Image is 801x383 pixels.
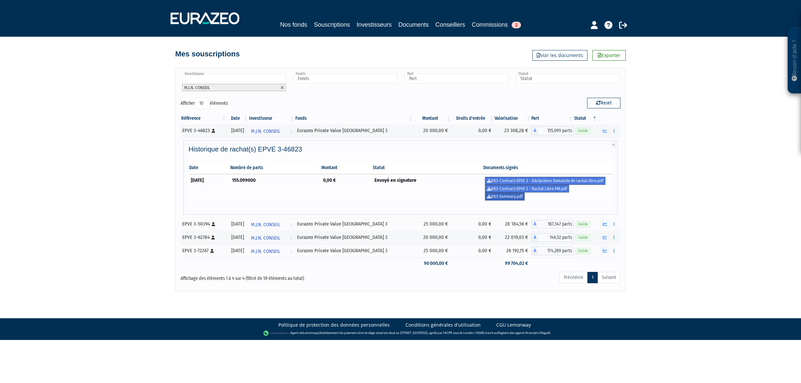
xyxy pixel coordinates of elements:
[413,231,451,244] td: 20 000,00 €
[175,50,240,58] h4: Mes souscriptions
[230,162,320,174] th: Nombre de parts
[290,232,292,244] i: Voir l'investisseur
[413,113,451,124] th: Montant: activer pour trier la colonne par ordre croissant
[290,125,292,137] i: Voir l'investisseur
[485,185,569,193] a: 883-Contract-EPVE 3 - Rachat Libre PM.pdf
[184,85,210,90] span: M.J.N. CONSEIL
[297,247,411,254] div: Eurazeo Private Value [GEOGRAPHIC_DATA] 3
[372,162,483,174] th: Statut
[576,248,590,254] span: Valide
[227,113,249,124] th: Date: activer pour trier la colonne par ordre croissant
[195,98,210,109] select: Afficheréléments
[472,20,521,29] a: Commissions2
[538,220,573,229] span: 187,547 parts
[451,113,495,124] th: Droits d'entrée: activer pour trier la colonne par ordre croissant
[212,129,215,133] i: [Français] Personne physique
[791,30,798,90] p: Besoin d'aide ?
[182,221,225,228] div: EPVE 3-50394
[181,271,358,282] div: Affichage des éléments 1 à 4 sur 4 (filtré de 59 éléments au total)
[290,245,292,258] i: Voir l'investisseur
[229,247,246,254] div: [DATE]
[182,247,225,254] div: EPVE 3-72267
[531,233,573,242] div: A - Eurazeo Private Value Europe 3
[451,218,495,231] td: 0,00 €
[413,258,451,269] td: 90 000,00 €
[248,113,295,124] th: Investisseur: activer pour trier la colonne par ordre croissant
[485,177,605,185] a: 883-Contract-EPVE 3 - Déclaration Demande de rachat libre.pdf
[576,221,590,228] span: Valide
[538,247,573,255] span: 174,289 parts
[181,98,228,109] label: Afficher éléments
[171,12,239,24] img: 1732889491-logotype_eurazeo_blanc_rvb.png
[372,174,483,203] td: Envoyé en signature
[531,126,573,135] div: A - Eurazeo Private Value Europe 3
[576,128,590,134] span: Valide
[297,221,411,228] div: Eurazeo Private Value [GEOGRAPHIC_DATA] 3
[531,126,538,135] span: A
[496,322,531,328] a: CGU Lemonway
[356,20,391,29] a: Investisseurs
[413,124,451,137] td: 20 000,00 €
[531,247,573,255] div: A - Eurazeo Private Value Europe 3
[576,235,590,241] span: Valide
[406,322,481,328] a: Conditions générales d'utilisation
[436,20,465,29] a: Conseillers
[263,330,289,337] img: logo-lemonway.png
[251,125,280,137] span: M.J.N. CONSEIL
[248,231,295,244] a: M.J.N. CONSEIL
[229,234,246,241] div: [DATE]
[251,219,280,231] span: M.J.N. CONSEIL
[248,244,295,258] a: M.J.N. CONSEIL
[230,174,320,203] td: 155.099000
[321,174,372,203] td: 0,00 €
[398,20,429,29] a: Documents
[413,244,451,258] td: 25 000,00 €
[498,331,550,335] a: Registre des agents financiers (Regafi)
[229,127,246,134] div: [DATE]
[573,113,597,124] th: Statut : activer pour trier la colonne par ordre d&eacute;croissant
[182,127,225,134] div: EPVE 3-46823
[538,126,573,135] span: 155,099 parts
[189,174,230,203] td: [DATE]
[251,245,280,258] span: M.J.N. CONSEIL
[531,247,538,255] span: A
[451,244,495,258] td: 0,00 €
[532,50,587,61] a: Voir les documents
[211,236,215,240] i: [Français] Personne physique
[413,218,451,231] td: 25 000,00 €
[181,113,227,124] th: Référence : activer pour trier la colonne par ordre croissant
[303,331,318,335] a: Lemonway
[295,113,414,124] th: Fonds: activer pour trier la colonne par ordre croissant
[495,244,531,258] td: 26 192,15 €
[512,22,521,28] span: 2
[212,222,215,226] i: [Français] Personne physique
[451,124,495,137] td: 0,00 €
[321,162,372,174] th: Montant
[189,162,230,174] th: Date
[7,330,794,337] div: - Agent de (établissement de paiement dont le siège social est situé au [STREET_ADDRESS], agréé p...
[495,231,531,244] td: 22 019,03 €
[587,98,620,108] button: Reset
[592,50,626,61] a: Exporter
[189,145,612,153] h4: Historique de rachat(s) EPVE 3-46823
[229,221,246,228] div: [DATE]
[451,231,495,244] td: 0,00 €
[495,113,531,124] th: Valorisation: activer pour trier la colonne par ordre croissant
[483,162,612,174] th: Documents signés
[248,124,295,137] a: M.J.N. CONSEIL
[531,233,538,242] span: A
[314,20,350,30] a: Souscriptions
[485,193,525,201] a: 883-Summary.pdf
[297,127,411,134] div: Eurazeo Private Value [GEOGRAPHIC_DATA] 3
[297,234,411,241] div: Eurazeo Private Value [GEOGRAPHIC_DATA] 3
[538,233,573,242] span: 146,52 parts
[587,272,598,283] a: 1
[210,249,214,253] i: [Français] Personne physique
[531,113,573,124] th: Part: activer pour trier la colonne par ordre croissant
[182,234,225,241] div: EPVE 3-62784
[290,219,292,231] i: Voir l'investisseur
[495,124,531,137] td: 23 308,28 €
[531,220,538,229] span: A
[278,322,390,328] a: Politique de protection des données personnelles
[248,218,295,231] a: M.J.N. CONSEIL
